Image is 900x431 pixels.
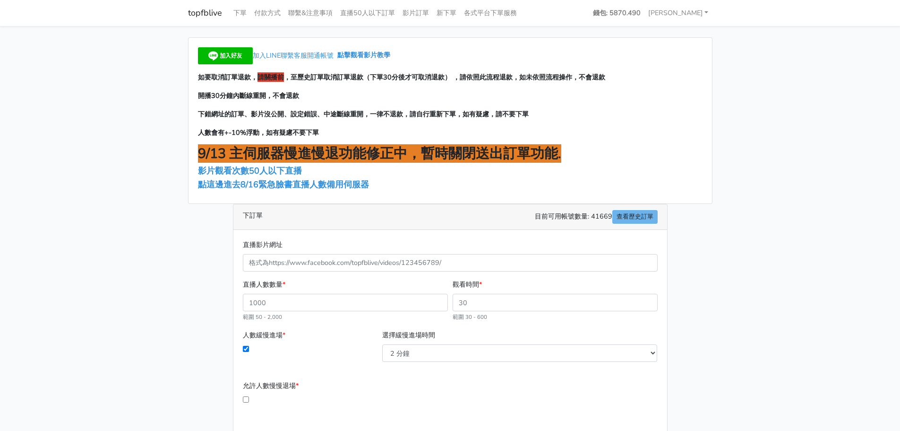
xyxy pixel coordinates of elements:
[233,204,667,230] div: 下訂單
[257,72,284,82] span: 請關播前
[382,330,435,341] label: 選擇緩慢進場時間
[337,51,390,60] a: 點擊觀看影片教學
[535,210,658,224] span: 目前可用帳號數量: 41669
[198,109,529,119] span: 下錯網址的訂單、影片沒公開、設定錯誤、中途斷線重開，一律不退款，請自行重新下單，如有疑慮，請不要下單
[460,4,521,22] a: 各式平台下單服務
[612,210,658,224] a: 查看歷史訂單
[253,51,334,60] span: 加入LINE聯繫客服開通帳號
[198,144,561,163] span: 9/13 主伺服器慢進慢退功能修正中，暫時關閉送出訂單功能.
[589,4,644,22] a: 錢包: 5870.490
[243,330,285,341] label: 人數緩慢進場
[453,294,658,311] input: 30
[230,4,250,22] a: 下單
[243,380,299,391] label: 允許人數慢慢退場
[284,4,336,22] a: 聯繫&注意事項
[284,72,605,82] span: ，至歷史訂單取消訂單退款（下單30分後才可取消退款） ，請依照此流程退款，如未依照流程操作，不會退款
[250,4,284,22] a: 付款方式
[243,294,448,311] input: 1000
[198,72,257,82] span: 如要取消訂單退款，
[593,8,641,18] strong: 錢包: 5870.490
[399,4,433,22] a: 影片訂單
[249,165,302,176] span: 50人以下直播
[249,165,304,176] a: 50人以下直播
[198,91,299,100] span: 開播30分鐘內斷線重開，不會退款
[243,279,285,290] label: 直播人數數量
[644,4,712,22] a: [PERSON_NAME]
[453,279,482,290] label: 觀看時間
[243,254,658,272] input: 格式為https://www.facebook.com/topfblive/videos/123456789/
[198,128,319,137] span: 人數會有+-10%浮動，如有疑慮不要下單
[198,165,249,176] a: 影片觀看次數
[198,179,369,190] a: 點這邊進去8/16緊急臉書直播人數備用伺服器
[243,239,283,250] label: 直播影片網址
[453,313,487,321] small: 範圍 30 - 600
[243,313,282,321] small: 範圍 50 - 2,000
[336,4,399,22] a: 直播50人以下訂單
[433,4,460,22] a: 新下單
[188,4,222,22] a: topfblive
[198,51,337,60] a: 加入LINE聯繫客服開通帳號
[198,47,253,64] img: 加入好友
